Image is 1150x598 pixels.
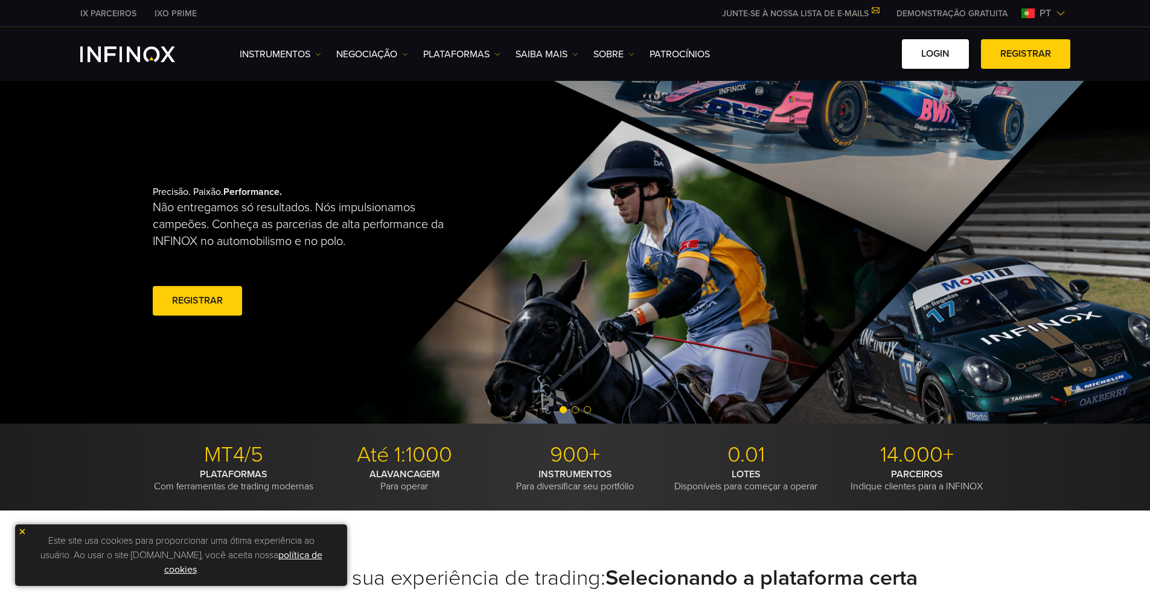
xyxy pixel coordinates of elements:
[538,468,612,480] strong: INSTRUMENTOS
[145,7,206,20] a: INFINOX
[560,406,567,413] span: Go to slide 1
[713,8,887,19] a: JUNTE-SE À NOSSA LISTA DE E-MAILS
[650,47,710,62] a: Patrocínios
[891,468,943,480] strong: PARCEIROS
[336,47,408,62] a: NEGOCIAÇÃO
[153,286,242,316] a: Registrar
[836,442,998,468] p: 14.000+
[80,46,203,62] a: INFINOX Logo
[324,442,485,468] p: Até 1:1000
[584,406,591,413] span: Go to slide 3
[1035,6,1056,21] span: pt
[153,468,315,492] p: Com ferramentas de trading modernas
[516,47,578,62] a: Saiba mais
[223,186,282,198] strong: Performance.
[153,442,315,468] p: MT4/5
[18,527,27,536] img: yellow close icon
[153,167,533,338] div: Precisão. Paixão.
[494,442,656,468] p: 900+
[200,468,267,480] strong: PLATAFORMAS
[605,565,918,591] strong: Selecionando a plataforma certa
[240,47,321,62] a: Instrumentos
[665,468,827,492] p: Disponíveis para começar a operar
[593,47,634,62] a: SOBRE
[324,468,485,492] p: Para operar
[423,47,500,62] a: PLATAFORMAS
[21,530,341,580] p: Este site usa cookies para proporcionar uma ótima experiência ao usuário. Ao usar o site [DOMAIN_...
[981,39,1070,69] a: Registrar
[71,7,145,20] a: INFINOX
[572,406,579,413] span: Go to slide 2
[887,7,1017,20] a: INFINOX MENU
[369,468,439,480] strong: ALAVANCAGEM
[153,199,457,250] p: Não entregamos só resultados. Nós impulsionamos campeões. Conheça as parcerias de alta performanc...
[665,442,827,468] p: 0.01
[494,468,656,492] p: Para diversificar seu portfólio
[732,468,761,480] strong: LOTES
[153,565,998,591] h2: Potencialize sua experiência de trading:
[902,39,969,69] a: Login
[836,468,998,492] p: Indique clientes para a INFINOX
